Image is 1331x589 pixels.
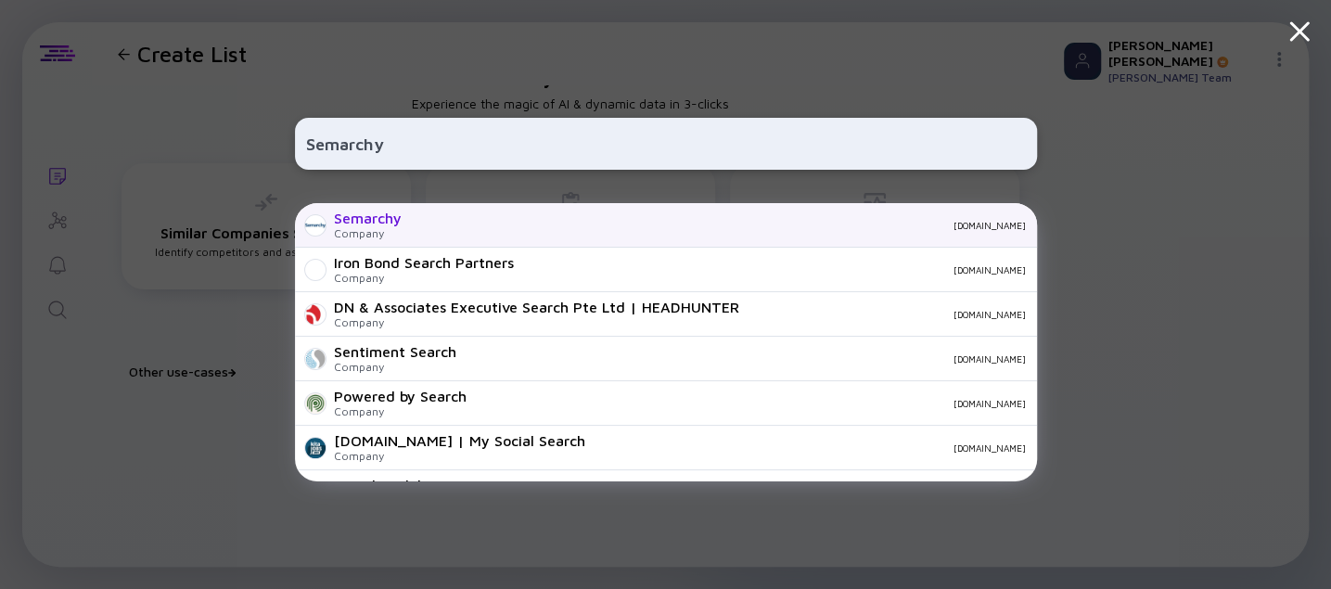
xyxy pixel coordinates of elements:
[334,210,402,226] div: Semarchy
[600,442,1026,454] div: [DOMAIN_NAME]
[334,360,456,374] div: Company
[334,388,467,404] div: Powered by Search
[334,432,585,449] div: [DOMAIN_NAME] | My Social Search
[471,353,1026,365] div: [DOMAIN_NAME]
[334,299,739,315] div: DN & Associates Executive Search Pte Ltd | HEADHUNTER
[529,264,1026,275] div: [DOMAIN_NAME]
[306,127,1026,160] input: Search Company or Investor...
[334,477,440,493] div: Search Mobility
[334,449,585,463] div: Company
[754,309,1026,320] div: [DOMAIN_NAME]
[481,398,1026,409] div: [DOMAIN_NAME]
[334,271,514,285] div: Company
[334,343,456,360] div: Sentiment Search
[334,315,739,329] div: Company
[334,254,514,271] div: Iron Bond Search Partners
[334,226,402,240] div: Company
[334,404,467,418] div: Company
[416,220,1026,231] div: [DOMAIN_NAME]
